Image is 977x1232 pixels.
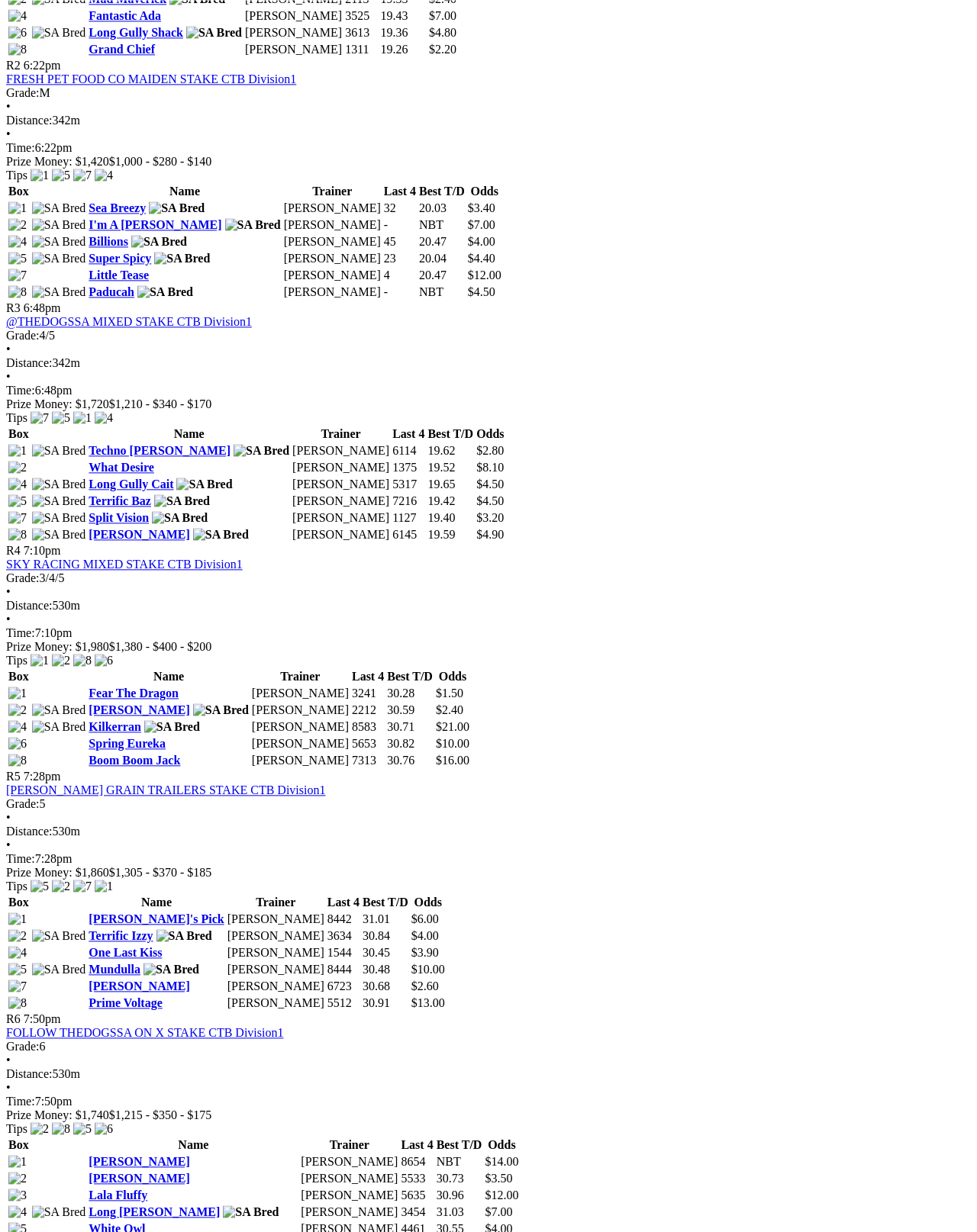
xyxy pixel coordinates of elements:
[6,585,11,598] span: •
[32,720,86,734] img: SA Bred
[32,235,86,249] img: SA Bred
[386,753,434,768] td: 30.76
[467,184,502,199] th: Odds
[24,59,61,72] span: 6:22pm
[52,880,70,893] img: 2
[109,640,212,653] span: $1,380 - $400 - $200
[156,929,212,943] img: SA Bred
[88,895,224,910] th: Name
[32,201,86,215] img: SA Bred
[8,1172,27,1185] img: 2
[436,754,469,767] span: $16.00
[386,703,434,718] td: 30.59
[8,528,27,542] img: 8
[149,201,205,215] img: SA Bred
[8,1205,27,1219] img: 4
[6,599,971,613] div: 530m
[362,912,409,927] td: 31.01
[392,477,425,492] td: 5317
[8,252,27,265] img: 5
[6,640,971,654] div: Prize Money: $1,980
[8,946,27,960] img: 4
[6,852,971,866] div: 7:28pm
[468,285,495,298] span: $4.50
[8,235,27,249] img: 4
[427,426,474,442] th: Best T/D
[89,963,140,976] a: Mundulla
[386,719,434,735] td: 30.71
[251,703,350,718] td: [PERSON_NAME]
[73,169,92,182] img: 7
[88,184,281,199] th: Name
[89,285,134,298] a: Paducah
[283,268,382,283] td: [PERSON_NAME]
[6,72,296,85] a: FRESH PET FOOD CO MAIDEN STAKE CTB Division1
[392,527,425,542] td: 6145
[32,252,86,265] img: SA Bred
[8,218,27,232] img: 2
[154,494,210,508] img: SA Bred
[8,703,27,717] img: 2
[8,201,27,215] img: 1
[383,201,417,216] td: 32
[6,329,40,342] span: Grade:
[6,384,35,397] span: Time:
[8,511,27,525] img: 7
[6,356,971,370] div: 342m
[386,669,434,684] th: Best T/D
[109,866,212,879] span: $1,305 - $370 - $185
[186,26,242,40] img: SA Bred
[227,996,325,1011] td: [PERSON_NAME]
[6,599,52,612] span: Distance:
[427,527,474,542] td: 19.59
[379,8,427,24] td: 19.43
[292,426,390,442] th: Trainer
[283,251,382,266] td: [PERSON_NAME]
[89,912,224,925] a: [PERSON_NAME]'s Pick
[476,511,504,524] span: $3.20
[379,42,427,57] td: 19.26
[344,42,378,57] td: 1311
[6,329,971,343] div: 4/5
[244,25,343,40] td: [PERSON_NAME]
[89,235,128,248] a: Billions
[386,686,434,701] td: 30.28
[227,962,325,977] td: [PERSON_NAME]
[89,43,155,56] a: Grand Chief
[292,443,390,458] td: [PERSON_NAME]
[6,114,52,127] span: Distance:
[8,996,27,1010] img: 8
[6,626,971,640] div: 7:10pm
[392,460,425,475] td: 1375
[24,544,61,557] span: 7:10pm
[429,43,456,56] span: $2.20
[6,315,252,328] a: @THEDOGSSA MIXED STAKE CTB Division1
[411,912,439,925] span: $6.00
[32,478,86,491] img: SA Bred
[362,928,409,944] td: 30.84
[6,811,11,824] span: •
[427,510,474,526] td: 19.40
[6,86,971,100] div: M
[362,945,409,960] td: 30.45
[227,979,325,994] td: [PERSON_NAME]
[8,461,27,474] img: 2
[8,478,27,491] img: 4
[89,461,153,474] a: What Desire
[436,737,469,750] span: $10.00
[292,527,390,542] td: [PERSON_NAME]
[411,946,439,959] span: $3.90
[227,895,325,910] th: Trainer
[6,825,52,838] span: Distance:
[6,852,35,865] span: Time:
[89,444,231,457] a: Techno [PERSON_NAME]
[429,9,456,22] span: $7.00
[73,654,92,667] img: 8
[8,1155,27,1169] img: 1
[427,494,474,509] td: 19.42
[89,1172,189,1185] a: [PERSON_NAME]
[89,687,179,700] a: Fear The Dragon
[429,26,456,39] span: $4.80
[8,687,27,700] img: 1
[6,797,40,810] span: Grade:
